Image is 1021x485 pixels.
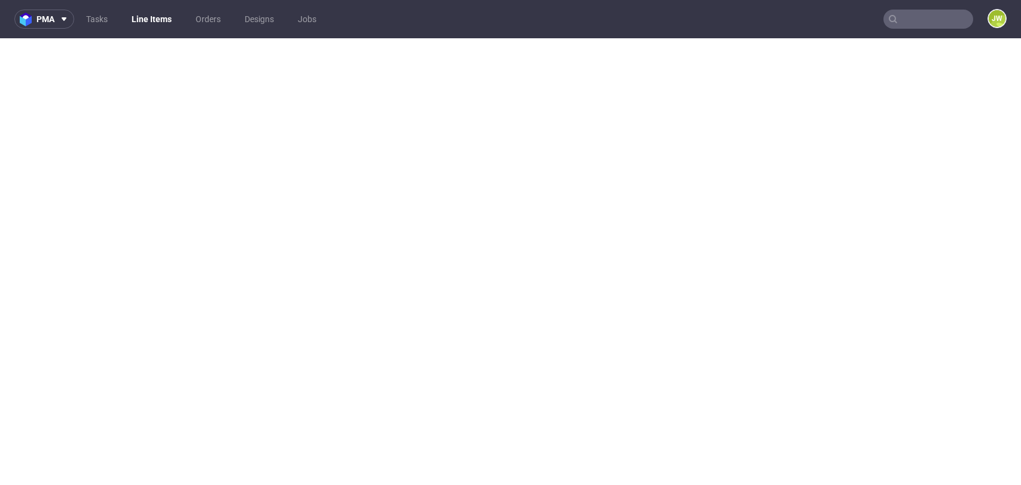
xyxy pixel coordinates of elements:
a: Designs [237,10,281,29]
figcaption: JW [989,10,1005,27]
a: Line Items [124,10,179,29]
a: Tasks [79,10,115,29]
button: pma [14,10,74,29]
a: Jobs [291,10,324,29]
img: logo [20,13,36,26]
span: pma [36,15,54,23]
a: Orders [188,10,228,29]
